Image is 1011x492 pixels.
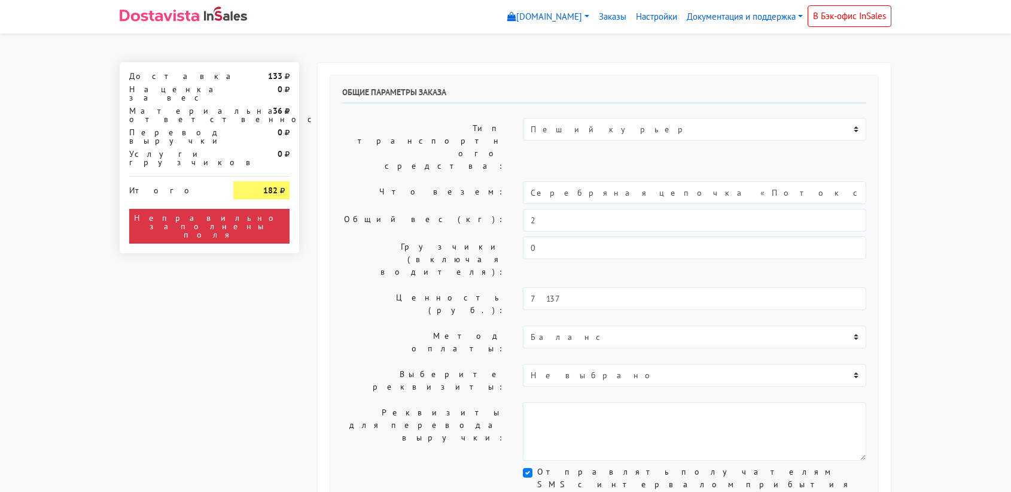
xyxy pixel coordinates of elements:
label: Реквизиты для перевода выручки: [333,402,514,461]
div: Наценка за вес [120,85,224,102]
div: Материальная ответственность [120,107,224,123]
strong: 0 [278,127,282,138]
a: [DOMAIN_NAME] [503,5,594,29]
h6: Общие параметры заказа [342,87,866,104]
strong: 133 [268,71,282,81]
a: Настройки [631,5,682,29]
a: В Бэк-офис InSales [808,5,891,27]
label: Грузчики (включая водителя): [333,236,514,283]
a: Документация и поддержка [682,5,808,29]
label: Метод оплаты: [333,326,514,359]
label: Ценность (руб.): [333,287,514,321]
div: Итого [129,181,215,195]
strong: 0 [278,84,282,95]
label: Выберите реквизиты: [333,364,514,397]
strong: 182 [263,185,278,196]
img: InSales [204,7,247,21]
div: Доставка [120,72,224,80]
label: Что везем: [333,181,514,204]
label: Тип транспортного средства: [333,118,514,177]
label: Общий вес (кг): [333,209,514,232]
strong: 36 [273,105,282,116]
div: Неправильно заполнены поля [129,209,290,244]
strong: 0 [278,148,282,159]
div: Услуги грузчиков [120,150,224,166]
a: Заказы [594,5,631,29]
div: Перевод выручки [120,128,224,145]
img: Dostavista - срочная курьерская служба доставки [120,10,199,22]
